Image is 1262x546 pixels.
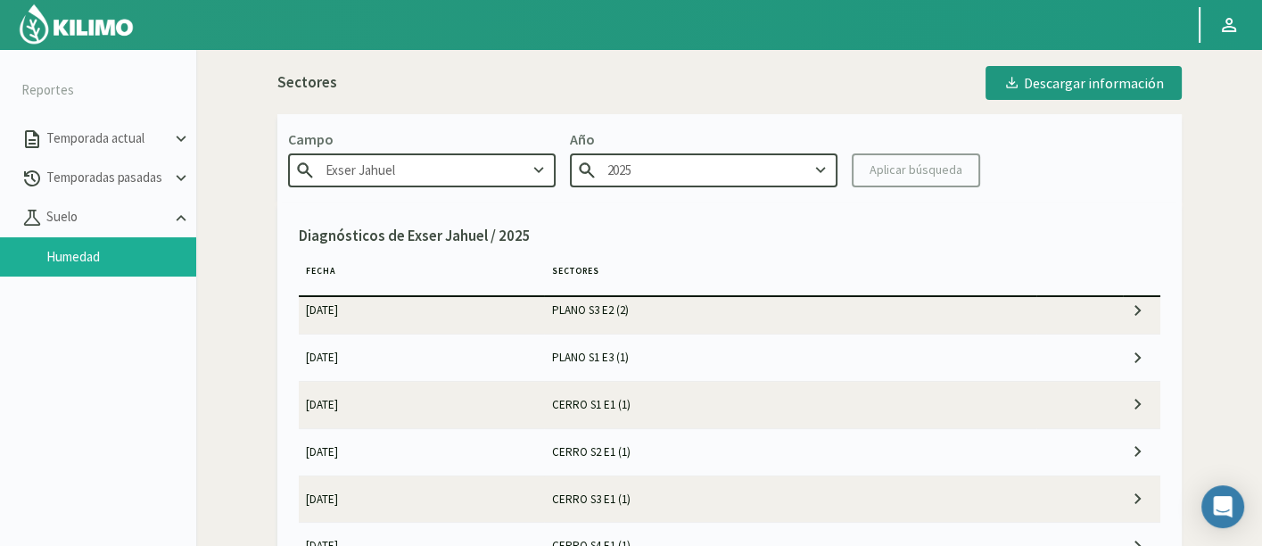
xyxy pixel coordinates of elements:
p: Diagnósticos de Exser Jahuel / 2025 [299,225,1160,248]
th: Sectores [544,257,1036,296]
p: Temporadas pasadas [43,168,171,188]
input: Escribe para buscar [288,153,556,186]
p: Sectores [277,71,337,95]
input: Escribe para buscar [570,153,837,186]
p: Campo [288,128,556,150]
td: [DATE] [299,381,545,427]
div: Descargar información [1003,74,1164,92]
a: Humedad [46,249,196,265]
td: CERRO S3 E1 (1) [544,476,1036,522]
td: CERRO S1 E1 (1) [544,381,1036,427]
button: Descargar información [986,66,1182,100]
p: Año [570,128,837,150]
td: PLANO S3 E2 (2) [544,287,1036,334]
div: Open Intercom Messenger [1201,485,1244,528]
td: [DATE] [299,287,545,334]
td: [DATE] [299,335,545,381]
p: Temporada actual [43,128,171,149]
th: Fecha [299,257,545,296]
td: CERRO S2 E1 (1) [544,428,1036,475]
td: PLANO S1 E3 (1) [544,335,1036,381]
td: [DATE] [299,428,545,475]
td: [DATE] [299,476,545,522]
img: Kilimo [18,3,135,45]
p: Suelo [43,207,171,227]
